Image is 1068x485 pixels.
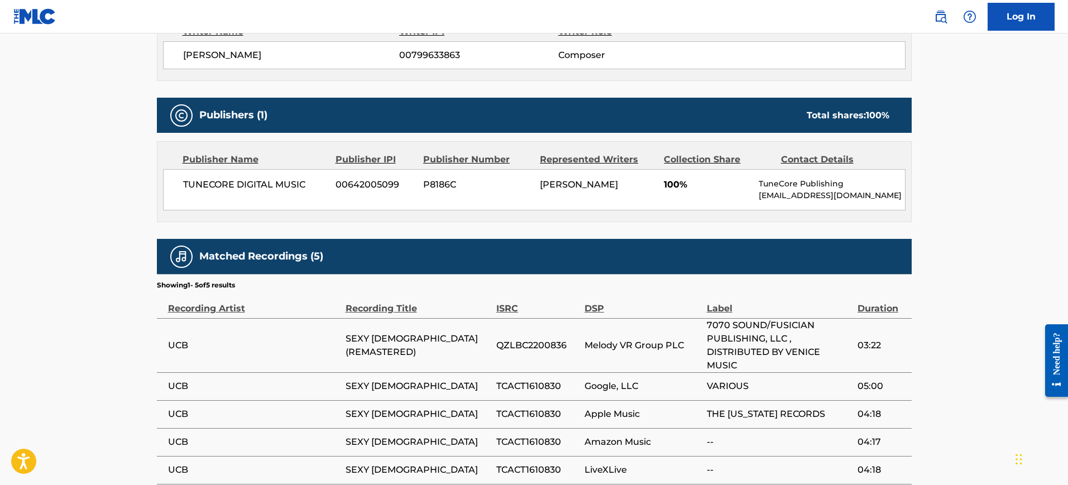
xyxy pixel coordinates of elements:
span: -- [707,463,852,477]
span: TCACT1610830 [496,380,579,393]
span: SEXY [DEMOGRAPHIC_DATA] (REMASTERED) [346,332,491,359]
div: Contact Details [781,153,889,166]
div: Recording Title [346,290,491,315]
img: search [934,10,947,23]
span: 05:00 [858,380,906,393]
span: TCACT1610830 [496,463,579,477]
span: SEXY [DEMOGRAPHIC_DATA] [346,463,491,477]
div: Total shares: [807,109,889,122]
span: 03:22 [858,339,906,352]
span: UCB [168,463,340,477]
div: DSP [585,290,701,315]
span: 00642005099 [336,178,415,191]
p: TuneCore Publishing [759,178,904,190]
div: Help [959,6,981,28]
span: 100% [664,178,750,191]
span: 00799633863 [399,49,558,62]
span: -- [707,435,852,449]
iframe: Chat Widget [1012,431,1068,485]
span: SEXY [DEMOGRAPHIC_DATA] [346,407,491,421]
span: THE [US_STATE] RECORDS [707,407,852,421]
div: Publisher Name [183,153,327,166]
span: Apple Music [585,407,701,421]
span: P8186C [423,178,531,191]
span: SEXY [DEMOGRAPHIC_DATA] [346,435,491,449]
span: LiveXLive [585,463,701,477]
div: Recording Artist [168,290,340,315]
h5: Matched Recordings (5) [199,250,323,263]
iframe: Resource Center [1037,316,1068,406]
p: Showing 1 - 5 of 5 results [157,280,235,290]
img: Matched Recordings [175,250,188,263]
div: Duration [858,290,906,315]
span: TCACT1610830 [496,435,579,449]
div: Publisher Number [423,153,531,166]
span: UCB [168,407,340,421]
span: 04:18 [858,407,906,421]
span: Composer [558,49,703,62]
p: [EMAIL_ADDRESS][DOMAIN_NAME] [759,190,904,201]
span: UCB [168,435,340,449]
img: help [963,10,976,23]
span: TCACT1610830 [496,407,579,421]
span: SEXY [DEMOGRAPHIC_DATA] [346,380,491,393]
div: Drag [1016,443,1022,476]
span: UCB [168,380,340,393]
a: Log In [988,3,1055,31]
span: 7070 SOUND/FUSICIAN PUBLISHING, LLC , DISTRIBUTED BY VENICE MUSIC [707,319,852,372]
div: Label [707,290,852,315]
span: TUNECORE DIGITAL MUSIC [183,178,328,191]
span: [PERSON_NAME] [183,49,400,62]
h5: Publishers (1) [199,109,267,122]
span: UCB [168,339,340,352]
div: Publisher IPI [336,153,415,166]
div: ISRC [496,290,579,315]
img: Publishers [175,109,188,122]
a: Public Search [930,6,952,28]
span: Amazon Music [585,435,701,449]
div: Collection Share [664,153,772,166]
img: MLC Logo [13,8,56,25]
span: 100 % [866,110,889,121]
span: 04:17 [858,435,906,449]
span: QZLBC2200836 [496,339,579,352]
span: 04:18 [858,463,906,477]
span: Melody VR Group PLC [585,339,701,352]
span: Google, LLC [585,380,701,393]
div: Represented Writers [540,153,655,166]
span: VARIOUS [707,380,852,393]
span: [PERSON_NAME] [540,179,618,190]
